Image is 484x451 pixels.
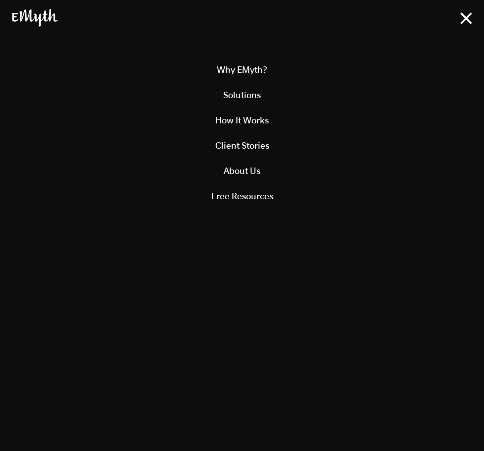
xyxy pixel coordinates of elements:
a: Why EMyth? [12,57,472,82]
a: Solutions [12,82,472,108]
iframe: Embedded CTA [190,232,294,254]
iframe: Chat Widget [434,403,484,451]
img: Open Menu [460,12,472,24]
a: Client Stories [12,133,472,158]
a: Free Resources [12,183,472,209]
a: How It Works [12,108,472,133]
img: EMyth [12,9,58,27]
a: About Us [12,158,472,183]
